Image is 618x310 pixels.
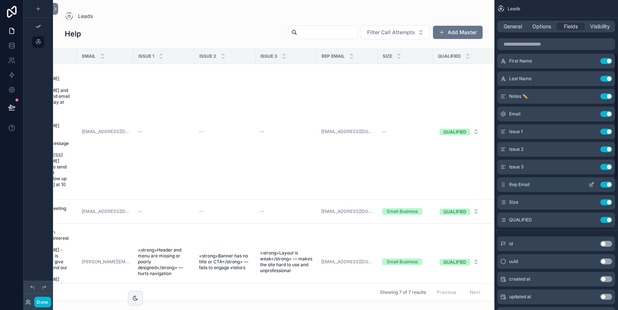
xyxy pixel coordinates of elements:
[138,129,142,135] span: --
[564,23,578,30] span: Fields
[260,209,264,214] span: --
[260,53,277,59] span: Issue 3
[321,129,373,135] a: [EMAIL_ADDRESS][DOMAIN_NAME]
[321,209,373,214] a: [EMAIL_ADDRESS][DOMAIN_NAME]
[509,164,523,170] span: Issue 3
[443,209,466,215] div: QUALIFIED
[509,76,532,82] span: Last Name
[199,53,216,59] span: Issue 2
[82,259,129,265] a: [PERSON_NAME][EMAIL_ADDRESS][DOMAIN_NAME]
[321,259,373,265] a: [EMAIL_ADDRESS][DOMAIN_NAME]
[433,204,485,218] a: Select Button
[443,129,466,135] div: QUALIFIED
[260,129,264,135] span: --
[433,255,485,269] a: Select Button
[438,53,461,59] span: QUALIFIED
[382,129,387,135] span: --
[509,58,532,64] span: First Name
[260,250,312,274] a: <strong>Layout is weak</strong> — makes the site hard to use and unprofessional
[509,294,531,300] span: updated at
[504,23,522,30] span: General
[260,129,312,135] a: --
[82,209,129,214] a: [EMAIL_ADDRESS][DOMAIN_NAME]
[82,129,129,135] a: [EMAIL_ADDRESS][DOMAIN_NAME]
[82,53,96,59] span: Email
[433,125,485,139] a: Select Button
[199,129,203,135] span: --
[199,209,251,214] a: --
[138,209,142,214] span: --
[367,29,415,36] span: Filter Call Attempts
[199,209,203,214] span: --
[382,208,429,215] a: Small Business
[199,129,251,135] a: --
[509,259,518,264] span: uuid
[509,129,523,135] span: Issue 1
[383,53,392,59] span: Size
[508,6,520,12] span: Leads
[509,93,528,99] span: Notes ✏️
[509,241,513,247] span: id
[434,205,485,218] button: Select Button
[322,53,345,59] span: Rep Email
[138,209,190,214] a: --
[199,253,251,271] a: <strong>Banner has no title or CTA</strong> — fails to engage visitors
[78,13,93,20] span: Leads
[509,111,521,117] span: Email
[443,259,466,266] div: QUALIFIED
[387,208,418,215] div: Small Business
[509,199,518,205] span: Size
[65,29,81,39] h1: Help
[509,146,523,152] span: Issue 2
[138,129,190,135] a: --
[380,289,426,295] span: Showing 7 of 7 results
[34,297,51,307] button: Done
[387,259,418,265] div: Small Business
[260,209,312,214] a: --
[138,53,154,59] span: Issue 1
[509,276,530,282] span: created at
[434,255,485,268] button: Select Button
[361,25,430,39] button: Select Button
[509,217,532,223] span: QUALIFIED
[382,129,429,135] a: --
[434,125,485,138] button: Select Button
[382,259,429,265] a: Small Business
[65,12,93,21] a: Leads
[590,23,610,30] span: Visibility
[532,23,551,30] span: Options
[138,247,190,277] a: <strong>Header and menu are missing or poorly designed</strong> — hurts navigation
[433,26,483,39] button: Add Master
[509,182,530,188] span: Rep Email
